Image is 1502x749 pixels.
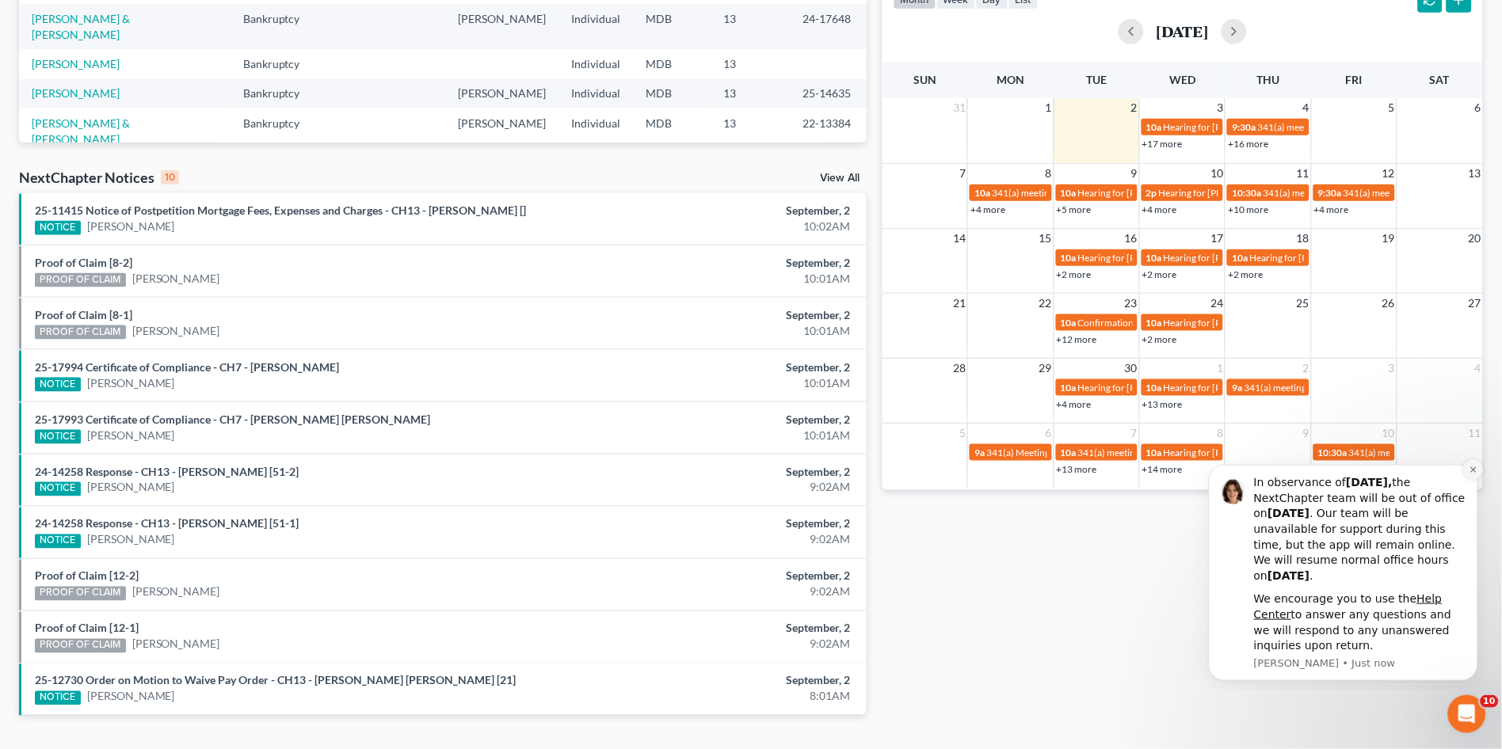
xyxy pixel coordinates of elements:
[589,307,851,323] div: September, 2
[32,86,120,100] a: [PERSON_NAME]
[589,412,851,428] div: September, 2
[35,674,516,687] a: 25-12730 Order on Motion to Waive Pay Order - CH13 - [PERSON_NAME] [PERSON_NAME] [21]
[446,4,559,49] td: [PERSON_NAME]
[1130,164,1139,183] span: 9
[35,639,126,653] div: PROOF OF CLAIM
[589,532,851,548] div: 9:02AM
[1318,447,1348,458] span: 10:30a
[951,229,967,248] span: 14
[1078,187,1202,199] span: Hearing for [PERSON_NAME]
[1057,333,1097,345] a: +12 more
[35,256,132,269] a: Proof of Claim [8-2]
[589,219,851,234] div: 10:02AM
[589,271,851,287] div: 10:01AM
[634,4,711,49] td: MDB
[1257,121,1410,133] span: 341(a) meeting for [PERSON_NAME]
[1146,382,1162,394] span: 10a
[1344,187,1496,199] span: 341(a) meeting for [PERSON_NAME]
[1381,164,1397,183] span: 12
[1232,121,1256,133] span: 9:30a
[1467,294,1483,313] span: 27
[958,164,967,183] span: 7
[1346,73,1363,86] span: Fri
[35,221,81,235] div: NOTICE
[446,108,559,154] td: [PERSON_NAME]
[589,428,851,443] div: 10:01AM
[1146,317,1162,329] span: 10a
[1159,187,1283,199] span: Hearing for [PERSON_NAME]
[1057,463,1097,475] a: +13 more
[1430,73,1450,86] span: Sat
[1249,252,1373,264] span: Hearing for [PERSON_NAME]
[1157,23,1209,40] h2: [DATE]
[1142,463,1183,475] a: +14 more
[951,294,967,313] span: 21
[1467,424,1483,443] span: 11
[87,532,175,548] a: [PERSON_NAME]
[1057,268,1092,280] a: +2 more
[1228,268,1263,280] a: +2 more
[35,517,299,530] a: 24-14258 Response - CH13 - [PERSON_NAME] [51-1]
[1142,268,1177,280] a: +2 more
[1318,187,1342,199] span: 9:30a
[589,464,851,480] div: September, 2
[161,170,179,184] div: 10
[1473,359,1483,378] span: 4
[87,480,175,496] a: [PERSON_NAME]
[1057,203,1092,215] a: +5 more
[1078,252,1286,264] span: Hearing for [PERSON_NAME] & [PERSON_NAME]
[1169,73,1195,86] span: Wed
[1078,317,1258,329] span: Confirmation hearing for [PERSON_NAME]
[132,584,220,600] a: [PERSON_NAME]
[1295,294,1311,313] span: 25
[35,378,81,392] div: NOTICE
[1209,229,1225,248] span: 17
[87,219,175,234] a: [PERSON_NAME]
[1381,424,1397,443] span: 10
[1061,252,1077,264] span: 10a
[1123,359,1139,378] span: 30
[711,4,791,49] td: 13
[559,4,634,49] td: Individual
[1244,382,1397,394] span: 341(a) meeting for [PERSON_NAME]
[1467,229,1483,248] span: 20
[32,57,120,70] a: [PERSON_NAME]
[711,49,791,78] td: 13
[589,568,851,584] div: September, 2
[589,375,851,391] div: 10:01AM
[1481,695,1499,708] span: 10
[35,622,139,635] a: Proof of Claim [12-1]
[132,271,220,287] a: [PERSON_NAME]
[1061,382,1077,394] span: 10a
[1086,73,1107,86] span: Tue
[974,447,985,458] span: 9a
[1302,98,1311,117] span: 4
[35,273,126,287] div: PROOF OF CLAIM
[589,255,851,271] div: September, 2
[231,4,330,49] td: Bankruptcy
[634,49,711,78] td: MDB
[589,323,851,339] div: 10:01AM
[1044,424,1054,443] span: 6
[35,413,430,426] a: 25-17993 Certificate of Compliance - CH7 - [PERSON_NAME] [PERSON_NAME]
[35,587,126,601] div: PROOF OF CLAIM
[1164,252,1287,264] span: Hearing for [PERSON_NAME]
[35,691,81,705] div: NOTICE
[589,480,851,496] div: 9:02AM
[1387,359,1397,378] span: 3
[132,323,220,339] a: [PERSON_NAME]
[997,73,1025,86] span: Mon
[970,203,1005,215] a: +4 more
[1044,98,1054,117] span: 1
[913,73,936,86] span: Sun
[1232,382,1242,394] span: 9a
[1473,98,1483,117] span: 6
[634,79,711,108] td: MDB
